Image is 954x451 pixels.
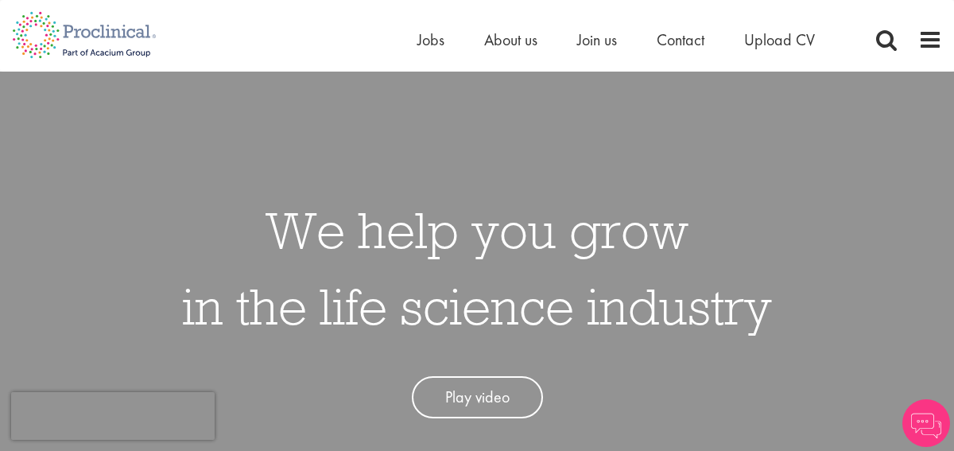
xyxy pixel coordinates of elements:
[182,192,772,344] h1: We help you grow in the life science industry
[902,399,950,447] img: Chatbot
[412,376,543,418] a: Play video
[484,29,537,50] a: About us
[577,29,617,50] a: Join us
[744,29,815,50] a: Upload CV
[417,29,444,50] a: Jobs
[657,29,704,50] a: Contact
